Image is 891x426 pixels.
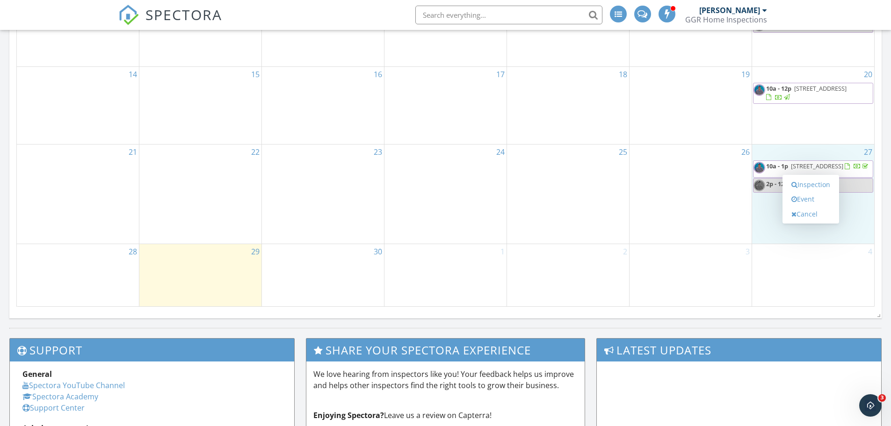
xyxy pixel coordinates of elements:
[22,380,125,390] a: Spectora YouTube Channel
[629,2,752,66] td: Go to September 12, 2025
[507,2,629,66] td: Go to September 11, 2025
[17,2,139,66] td: Go to September 7, 2025
[139,66,262,144] td: Go to September 15, 2025
[313,410,578,421] p: Leave us a review on Capterra!
[507,244,629,306] td: Go to October 2, 2025
[753,84,765,96] img: img_6099.png
[507,144,629,244] td: Go to September 25, 2025
[494,67,507,82] a: Go to September 17, 2025
[127,244,139,259] a: Go to September 28, 2025
[878,394,886,402] span: 3
[507,66,629,144] td: Go to September 18, 2025
[787,207,835,222] a: Cancel
[791,162,843,170] span: [STREET_ADDRESS]
[766,180,788,188] span: 2p - 12a
[766,162,870,170] a: 10a - 1p [STREET_ADDRESS]
[262,66,384,144] td: Go to September 16, 2025
[249,144,261,159] a: Go to September 22, 2025
[766,84,847,101] a: 10a - 12p [STREET_ADDRESS]
[127,67,139,82] a: Go to September 14, 2025
[118,13,222,32] a: SPECTORA
[753,180,765,191] img: img_6099.png
[859,394,882,417] iframe: Intercom live chat
[372,244,384,259] a: Go to September 30, 2025
[752,66,874,144] td: Go to September 20, 2025
[499,244,507,259] a: Go to October 1, 2025
[384,2,507,66] td: Go to September 10, 2025
[313,410,384,420] strong: Enjoying Spectora?
[139,144,262,244] td: Go to September 22, 2025
[372,144,384,159] a: Go to September 23, 2025
[313,368,578,391] p: We love hearing from inspectors like you! Your feedback helps us improve and helps other inspecto...
[17,66,139,144] td: Go to September 14, 2025
[384,244,507,306] td: Go to October 1, 2025
[617,67,629,82] a: Go to September 18, 2025
[249,67,261,82] a: Go to September 15, 2025
[118,5,139,25] img: The Best Home Inspection Software - Spectora
[752,244,874,306] td: Go to October 4, 2025
[685,15,767,24] div: GGR Home Inspections
[787,177,835,192] a: Inspection
[494,144,507,159] a: Go to September 24, 2025
[739,67,752,82] a: Go to September 19, 2025
[787,192,835,207] a: Event
[739,144,752,159] a: Go to September 26, 2025
[249,244,261,259] a: Go to September 29, 2025
[22,369,52,379] strong: General
[306,339,585,361] h3: Share Your Spectora Experience
[145,5,222,24] span: SPECTORA
[752,2,874,66] td: Go to September 13, 2025
[262,2,384,66] td: Go to September 9, 2025
[415,6,602,24] input: Search everything...
[22,403,85,413] a: Support Center
[752,144,874,244] td: Go to September 27, 2025
[262,244,384,306] td: Go to September 30, 2025
[597,339,881,361] h3: Latest Updates
[699,6,760,15] div: [PERSON_NAME]
[621,244,629,259] a: Go to October 2, 2025
[862,144,874,159] a: Go to September 27, 2025
[766,84,791,93] span: 10a - 12p
[753,160,873,177] a: 10a - 1p [STREET_ADDRESS]
[766,162,788,170] span: 10a - 1p
[262,144,384,244] td: Go to September 23, 2025
[139,244,262,306] td: Go to September 29, 2025
[384,144,507,244] td: Go to September 24, 2025
[629,244,752,306] td: Go to October 3, 2025
[794,84,847,93] span: [STREET_ADDRESS]
[753,83,873,104] a: 10a - 12p [STREET_ADDRESS]
[372,67,384,82] a: Go to September 16, 2025
[629,144,752,244] td: Go to September 26, 2025
[617,144,629,159] a: Go to September 25, 2025
[127,144,139,159] a: Go to September 21, 2025
[629,66,752,144] td: Go to September 19, 2025
[744,244,752,259] a: Go to October 3, 2025
[753,162,765,173] img: img_6099.png
[17,244,139,306] td: Go to September 28, 2025
[866,244,874,259] a: Go to October 4, 2025
[384,66,507,144] td: Go to September 17, 2025
[10,339,294,361] h3: Support
[17,144,139,244] td: Go to September 21, 2025
[862,67,874,82] a: Go to September 20, 2025
[22,391,98,402] a: Spectora Academy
